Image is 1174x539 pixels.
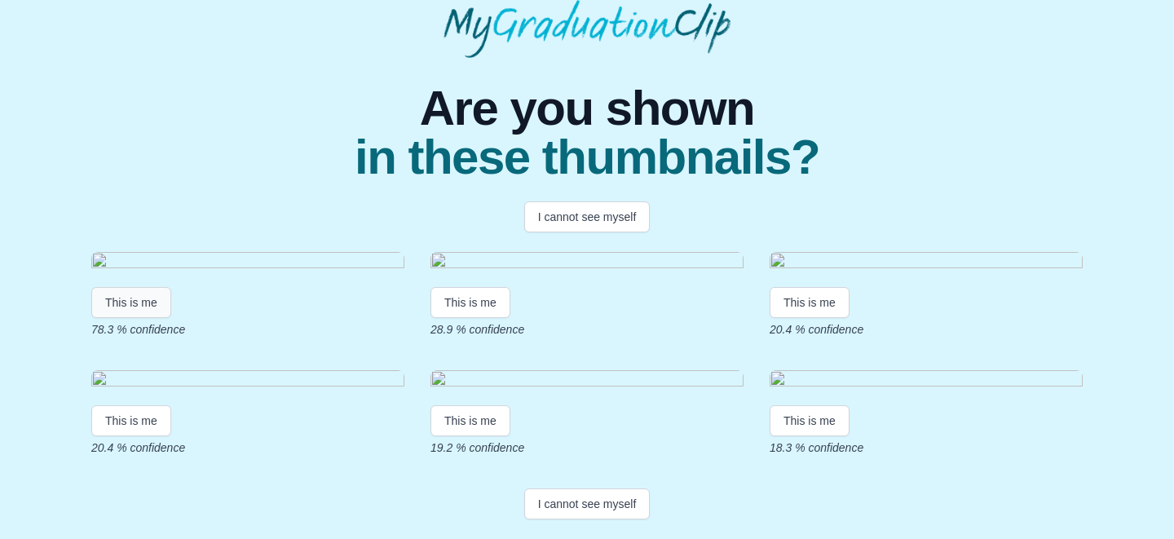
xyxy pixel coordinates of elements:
button: This is me [430,287,510,318]
button: This is me [770,405,850,436]
button: This is me [91,287,171,318]
button: I cannot see myself [524,201,651,232]
img: 0376acfdda09d509d4610498e90fb234aa158ae3.gif [91,252,404,274]
span: in these thumbnails? [355,133,819,182]
span: Are you shown [355,84,819,133]
button: This is me [770,287,850,318]
button: This is me [430,405,510,436]
p: 78.3 % confidence [91,321,404,338]
p: 28.9 % confidence [430,321,744,338]
button: This is me [91,405,171,436]
img: da2b2fa15da2978185e4131791aac2fcfe800979.gif [770,252,1083,274]
p: 20.4 % confidence [91,440,404,456]
img: 474f1895823e072a59701f2632c132feeacde80d.gif [91,370,404,392]
img: 2b1c567b0e8df5eeb57362734e99ae648eb3e8f2.gif [430,252,744,274]
button: I cannot see myself [524,488,651,519]
p: 18.3 % confidence [770,440,1083,456]
p: 20.4 % confidence [770,321,1083,338]
img: e8ca31a1aa945ef8a6982b5ae9983032817f2e05.gif [770,370,1083,392]
img: b11b1e4381e0dd793c3e5658e5d48adcc2e6c4f3.gif [430,370,744,392]
p: 19.2 % confidence [430,440,744,456]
